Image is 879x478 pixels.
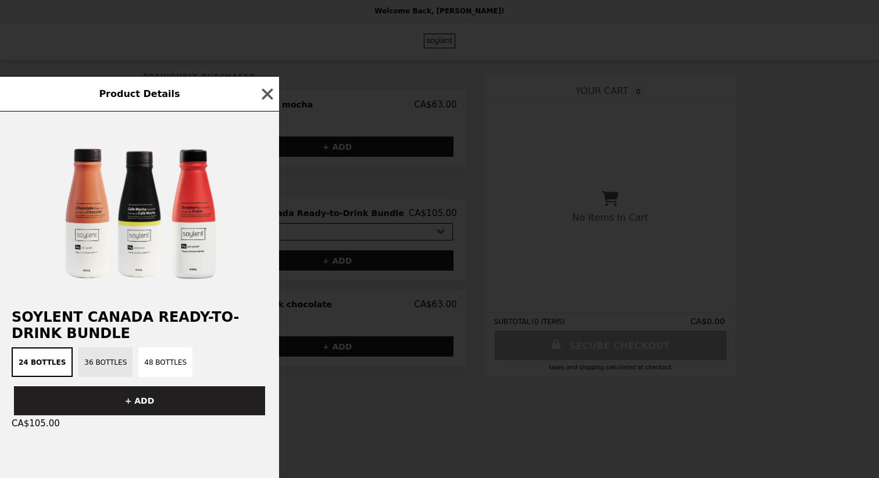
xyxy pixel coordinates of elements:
button: + ADD [14,386,265,415]
button: 24 Bottles [12,347,73,377]
button: 36 Bottles [78,347,133,377]
button: 48 Bottles [138,347,192,377]
span: Product Details [99,88,180,99]
img: 24 Bottles [52,123,227,297]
